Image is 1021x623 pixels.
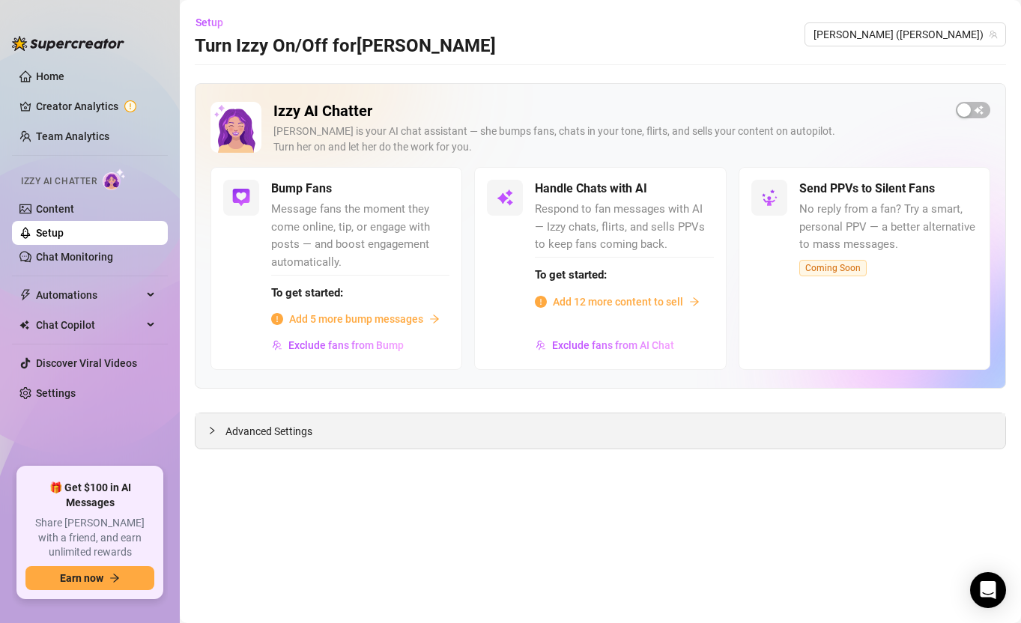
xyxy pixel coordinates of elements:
[36,203,74,215] a: Content
[814,23,997,46] span: Ari (arianaxlu)
[271,201,449,271] span: Message fans the moment they come online, tip, or engage with posts — and boost engagement automa...
[536,340,546,350] img: svg%3e
[195,34,496,58] h3: Turn Izzy On/Off for [PERSON_NAME]
[36,357,137,369] a: Discover Viral Videos
[103,168,126,190] img: AI Chatter
[689,297,700,307] span: arrow-right
[553,294,683,310] span: Add 12 more content to sell
[25,516,154,560] span: Share [PERSON_NAME] with a friend, and earn unlimited rewards
[272,340,282,350] img: svg%3e
[195,10,235,34] button: Setup
[109,573,120,583] span: arrow-right
[760,189,778,207] img: svg%3e
[36,130,109,142] a: Team Analytics
[799,201,978,254] span: No reply from a fan? Try a smart, personal PPV — a better alternative to mass messages.
[496,189,514,207] img: svg%3e
[289,311,423,327] span: Add 5 more bump messages
[21,174,97,189] span: Izzy AI Chatter
[19,320,29,330] img: Chat Copilot
[36,313,142,337] span: Chat Copilot
[989,30,998,39] span: team
[232,189,250,207] img: svg%3e
[36,94,156,118] a: Creator Analytics exclamation-circle
[535,333,675,357] button: Exclude fans from AI Chat
[535,268,607,282] strong: To get started:
[535,201,713,254] span: Respond to fan messages with AI — Izzy chats, flirts, and sells PPVs to keep fans coming back.
[799,260,867,276] span: Coming Soon
[60,572,103,584] span: Earn now
[273,124,944,155] div: [PERSON_NAME] is your AI chat assistant — she bumps fans, chats in your tone, flirts, and sells y...
[207,422,225,439] div: collapsed
[799,180,935,198] h5: Send PPVs to Silent Fans
[535,180,647,198] h5: Handle Chats with AI
[429,314,440,324] span: arrow-right
[36,283,142,307] span: Automations
[36,387,76,399] a: Settings
[552,339,674,351] span: Exclude fans from AI Chat
[288,339,404,351] span: Exclude fans from Bump
[207,426,216,435] span: collapsed
[36,227,64,239] a: Setup
[271,333,405,357] button: Exclude fans from Bump
[12,36,124,51] img: logo-BBDzfeDw.svg
[225,423,312,440] span: Advanced Settings
[36,70,64,82] a: Home
[210,102,261,153] img: Izzy AI Chatter
[535,296,547,308] span: info-circle
[273,102,944,121] h2: Izzy AI Chatter
[36,251,113,263] a: Chat Monitoring
[25,481,154,510] span: 🎁 Get $100 in AI Messages
[196,16,223,28] span: Setup
[970,572,1006,608] div: Open Intercom Messenger
[271,313,283,325] span: info-circle
[271,180,332,198] h5: Bump Fans
[271,286,343,300] strong: To get started:
[19,289,31,301] span: thunderbolt
[25,566,154,590] button: Earn nowarrow-right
